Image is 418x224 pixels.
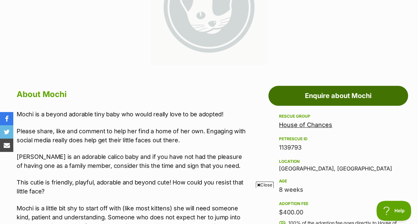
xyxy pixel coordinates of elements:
[279,159,397,164] div: Location
[279,114,397,119] div: Rescue group
[17,110,249,119] p: Mochi is a beyond adorable tiny baby who would really love to be adopted!
[17,87,249,102] h2: About Mochi
[17,152,249,170] p: [PERSON_NAME] is an adorable calico baby and if you have not had the pleasure of having one as a ...
[256,181,274,188] span: Close
[279,136,397,142] div: PetRescue ID
[279,158,397,171] div: [GEOGRAPHIC_DATA], [GEOGRAPHIC_DATA]
[376,201,411,221] iframe: Help Scout Beacon - Open
[279,178,397,184] div: Age
[279,121,332,128] a: House of Chances
[279,143,397,152] div: 1139793
[48,191,370,221] iframe: Advertisement
[268,86,408,106] a: Enquire about Mochi
[17,127,249,145] p: Please share, like and comment to help her find a home of her own. Engaging with social media rea...
[279,185,397,194] div: 8 weeks
[17,178,249,196] p: This cutie is friendly, playful, adorable and beyond cute! How could you resist that little face?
